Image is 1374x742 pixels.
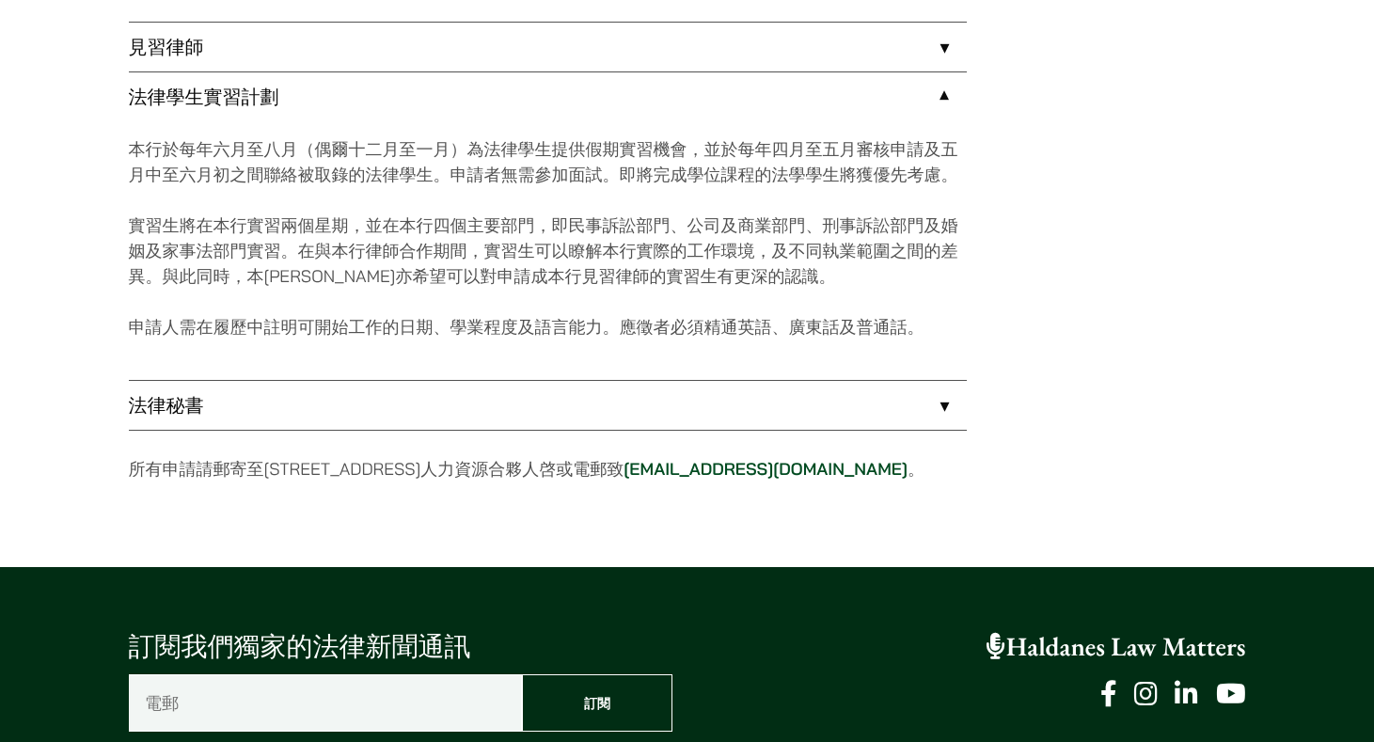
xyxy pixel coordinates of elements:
div: 法律學生實習計劃 [129,121,967,380]
p: 訂閱我們獨家的法律新聞通訊 [129,627,672,667]
p: 申請人需在履歷中註明可開始工作的日期、學業程度及語言能力。應徵者必須精通英語、廣東話及普通話。 [129,314,967,339]
p: 本行於每年六月至八月（偶爾十二月至一月）為法律學生提供假期實習機會，並於每年四月至五月審核申請及五月中至六月初之間聯絡被取錄的法律學生。申請者無需參加面試。即將完成學位課程的法學學生將獲優先考慮。 [129,136,967,187]
input: 訂閱 [522,674,672,732]
a: 法律秘書 [129,381,967,430]
a: 法律學生實習計劃 [129,72,967,121]
input: 電郵 [129,674,523,732]
p: 實習生將在本行實習兩個星期，並在本行四個主要部門，即民事訴訟部門、公司及商業部門、刑事訴訟部門及婚姻及家事法部門實習。在與本行律師合作期間，實習生可以瞭解本行實際的工作環境，及不同執業範圍之間的... [129,213,967,289]
p: 所有申請請郵寄至[STREET_ADDRESS]人力資源合夥人啓或電郵致 。 [129,456,967,482]
a: 見習律師 [129,23,967,71]
a: [EMAIL_ADDRESS][DOMAIN_NAME] [624,458,908,480]
a: Haldanes Law Matters [987,630,1246,664]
